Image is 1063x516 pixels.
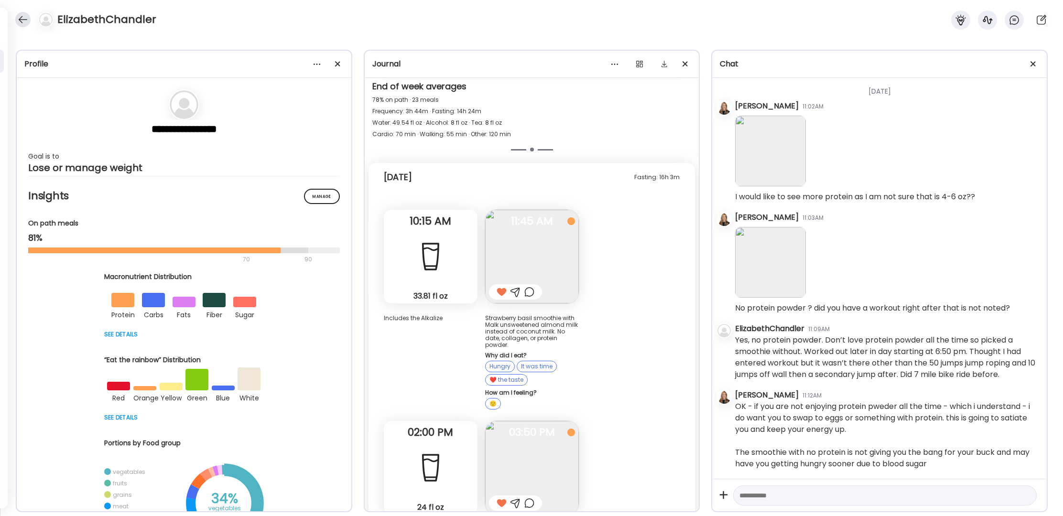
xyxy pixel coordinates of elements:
[735,323,804,334] div: ElizabethChandler
[233,307,256,321] div: sugar
[133,390,156,404] div: orange
[160,390,183,404] div: yellow
[388,291,474,301] div: 33.81 fl oz
[28,162,340,173] div: Lose or manage weight
[735,116,806,186] img: images%2FLmewejLqqxYGdaZecVheXEEv6Df2%2FAVhPC7G40CAl3LgOXOTn%2FW9vBp492AnlO95nYhRfE_240
[384,315,477,322] div: Includes the Alkalize
[185,390,208,404] div: green
[173,307,195,321] div: fats
[107,390,130,404] div: red
[735,212,799,223] div: [PERSON_NAME]
[735,191,975,203] div: I would like to see more protein as I am not sure that is 4-6 oz??
[372,94,692,140] div: 78% on path · 23 meals Frequency: 3h 44m · Fasting: 14h 24m Water: 49.54 fl oz · Alcohol: 8 fl oz...
[485,398,501,409] div: 🙂
[304,254,313,265] div: 90
[517,361,557,372] div: It was time
[485,361,515,372] div: Hungry
[238,390,260,404] div: white
[485,428,579,437] span: 03:50 PM
[634,172,680,183] div: Fasting: 16h 3m
[111,307,134,321] div: protein
[104,355,264,365] div: “Eat the rainbow” Distribution
[201,503,249,514] div: vegetables
[485,374,528,386] div: ❤️ the taste
[485,210,579,303] img: images%2FLmewejLqqxYGdaZecVheXEEv6Df2%2FMSKcD0l0zMWIBUdJzPNA%2Fj1Rf98E99zTpjLVarKuf_240
[104,272,264,282] div: Macronutrient Distribution
[485,421,579,515] img: images%2FLmewejLqqxYGdaZecVheXEEv6Df2%2FmkH33pyWaOF9nlFE5rAi%2FtG6EbfGyt6m2FypIXA5y_240
[485,217,579,226] span: 11:45 AM
[28,232,340,244] div: 81%
[113,502,129,510] div: meat
[735,100,799,112] div: [PERSON_NAME]
[28,218,340,228] div: On path meals
[170,90,198,119] img: bg-avatar-default.svg
[28,150,340,162] div: Goal is to
[384,217,477,226] span: 10:15 AM
[203,307,226,321] div: fiber
[24,58,344,70] div: Profile
[735,401,1039,470] div: OK - if you are not enjoying protein pweder all the time - which i understand - i do want you to ...
[717,213,731,226] img: avatars%2FC7qqOxmwlCb4p938VsoDHlkq1VT2
[372,81,692,94] div: End of week averages
[803,214,824,222] div: 11:03AM
[735,334,1039,380] div: Yes, no protein powder. Don’t love protein powder all the time so picked a smoothie without. Work...
[104,438,264,448] div: Portions by Food group
[142,307,165,321] div: carbs
[803,391,822,400] div: 11:12AM
[113,479,127,487] div: fruits
[735,389,799,401] div: [PERSON_NAME]
[485,352,579,359] div: Why did I eat?
[717,101,731,115] img: avatars%2FC7qqOxmwlCb4p938VsoDHlkq1VT2
[803,102,824,111] div: 11:02AM
[384,428,477,437] span: 02:00 PM
[28,254,302,265] div: 70
[735,227,806,298] img: images%2FLmewejLqqxYGdaZecVheXEEv6Df2%2FMSKcD0l0zMWIBUdJzPNA%2Fj1Rf98E99zTpjLVarKuf_240
[717,390,731,404] img: avatars%2FC7qqOxmwlCb4p938VsoDHlkq1VT2
[304,189,340,204] div: Manage
[113,468,145,476] div: vegetables
[720,58,1039,70] div: Chat
[485,315,579,348] div: Strawberry basil smoothie with Malk unsweetened almond milk instead of coconut milk. No date, col...
[808,325,830,333] div: 11:09AM
[201,493,249,505] div: 34%
[372,58,692,70] div: Journal
[388,502,474,512] div: 24 fl oz
[212,390,235,404] div: blue
[57,12,156,27] h4: ElizabethChandler
[384,172,412,183] div: [DATE]
[113,491,132,499] div: grains
[735,75,1039,100] div: [DATE]
[39,13,53,26] img: bg-avatar-default.svg
[28,189,340,203] h2: Insights
[735,302,1010,314] div: No protein powder ? did you have a workout right after that is not noted?
[485,389,579,396] div: How am I feeling?
[717,324,731,337] img: bg-avatar-default.svg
